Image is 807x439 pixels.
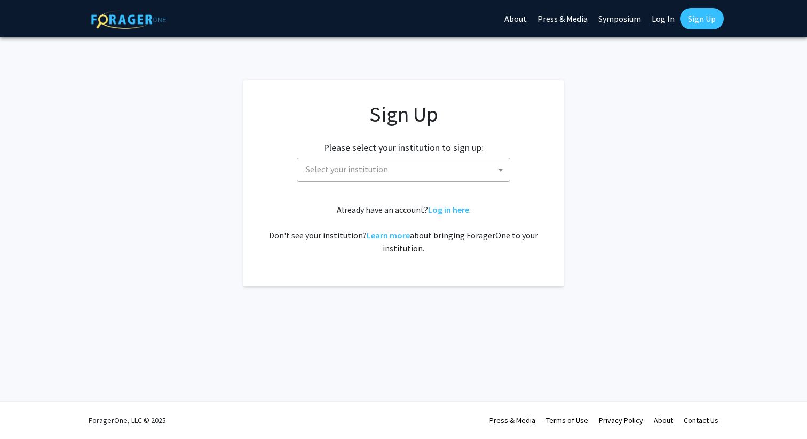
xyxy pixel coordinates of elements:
[684,416,718,425] a: Contact Us
[91,10,166,29] img: ForagerOne Logo
[599,416,643,425] a: Privacy Policy
[306,164,388,174] span: Select your institution
[297,158,510,182] span: Select your institution
[265,101,542,127] h1: Sign Up
[546,416,588,425] a: Terms of Use
[89,402,166,439] div: ForagerOne, LLC © 2025
[428,204,469,215] a: Log in here
[302,158,510,180] span: Select your institution
[323,142,484,154] h2: Please select your institution to sign up:
[680,8,724,29] a: Sign Up
[654,416,673,425] a: About
[489,416,535,425] a: Press & Media
[367,230,410,241] a: Learn more about bringing ForagerOne to your institution
[265,203,542,254] div: Already have an account? . Don't see your institution? about bringing ForagerOne to your institut...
